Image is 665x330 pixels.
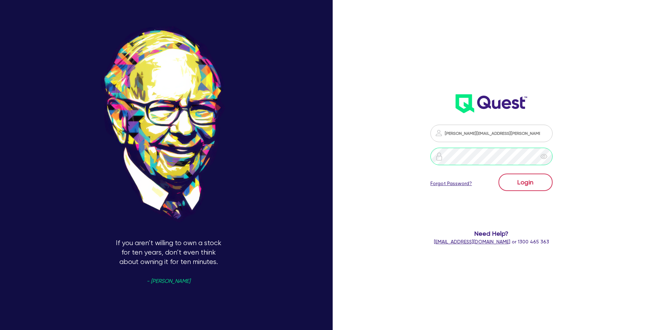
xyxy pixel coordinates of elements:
[434,239,510,244] a: [EMAIL_ADDRESS][DOMAIN_NAME]
[435,152,443,161] img: icon-password
[430,180,472,187] a: Forgot Password?
[498,174,553,191] button: Login
[540,153,547,160] span: eye
[434,239,549,244] span: or 1300 465 363
[402,229,581,238] span: Need Help?
[430,125,553,142] input: Email address
[435,129,443,137] img: icon-password
[456,94,527,113] img: wH2k97JdezQIQAAAABJRU5ErkJggg==
[147,279,190,284] span: - [PERSON_NAME]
